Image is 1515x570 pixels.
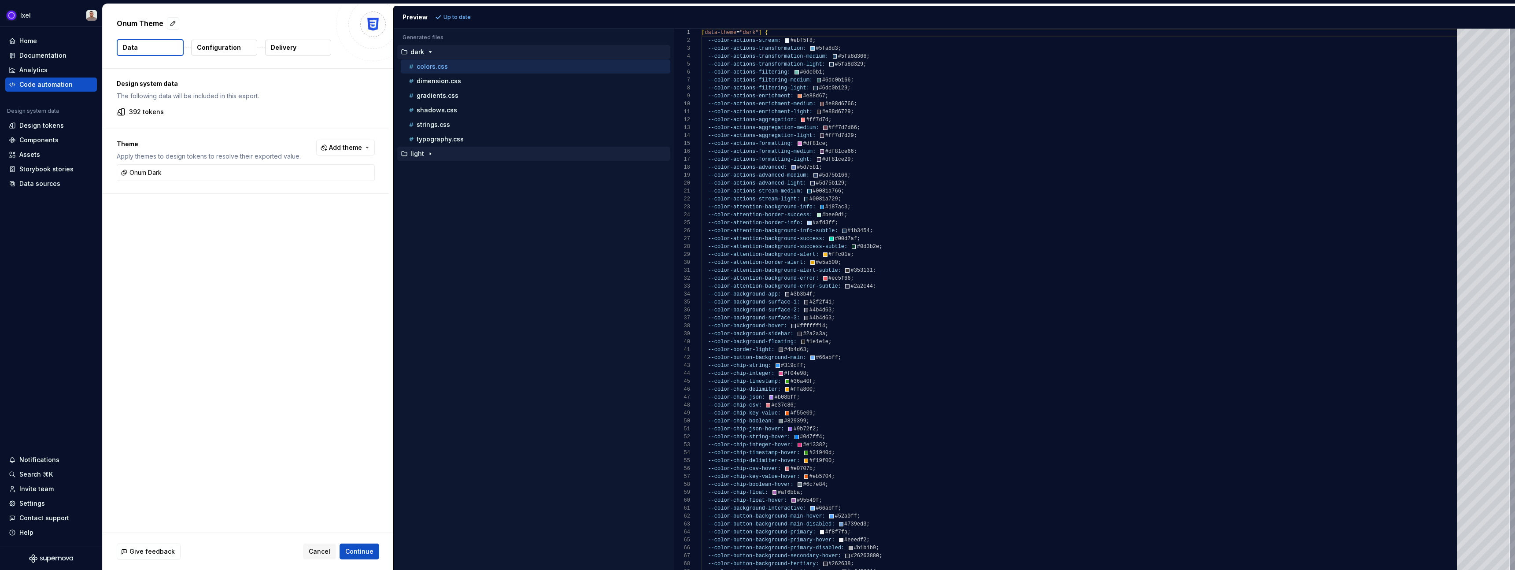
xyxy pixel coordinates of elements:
[803,363,806,369] span: ;
[674,195,690,203] div: 22
[674,393,690,401] div: 47
[674,243,690,251] div: 28
[831,315,835,321] span: ;
[29,554,73,563] svg: Supernova Logo
[401,62,670,71] button: colors.css
[674,108,690,116] div: 11
[835,61,863,67] span: #5fa8d329
[831,458,835,464] span: ;
[838,196,841,202] span: ;
[708,204,816,210] span: --color-attention-background-info:
[674,346,690,354] div: 41
[708,450,800,456] span: --color-chip-timestamp-hover:
[708,323,787,329] span: --color-background-hover:
[265,40,331,56] button: Delivery
[674,385,690,393] div: 46
[417,78,461,85] p: dimension.css
[19,514,69,522] div: Contact support
[674,314,690,322] div: 37
[838,45,841,52] span: ;
[5,467,97,481] button: Search ⌘K
[806,339,828,345] span: #1e1e1e
[19,499,45,508] div: Settings
[850,77,854,83] span: ;
[674,378,690,385] div: 45
[708,77,813,83] span: --color-actions-filtering-medium:
[401,105,670,115] button: shadows.css
[129,547,175,556] span: Give feedback
[806,347,809,353] span: ;
[329,143,362,152] span: Add theme
[19,136,59,144] div: Components
[872,267,876,274] span: ;
[790,378,812,385] span: #36a40f
[86,10,97,21] img: Alberto Roldán
[674,76,690,84] div: 7
[7,107,59,115] div: Design system data
[708,283,841,289] span: --color-attention-background-error-subtle:
[674,433,690,441] div: 52
[850,283,872,289] span: #2a2c44
[825,442,828,448] span: ;
[847,228,869,234] span: #1b3454
[197,43,241,52] p: Configuration
[674,179,690,187] div: 20
[872,283,876,289] span: ;
[831,299,835,305] span: ;
[674,60,690,68] div: 5
[345,547,373,556] span: Continue
[854,148,857,155] span: ;
[850,252,854,258] span: ;
[708,434,790,440] span: --color-chip-string-hover:
[674,338,690,346] div: 40
[835,236,857,242] span: #00d7af
[5,48,97,63] a: Documentation
[117,79,375,88] p: Design system data
[123,43,138,52] p: Data
[850,267,872,274] span: #353131
[825,93,828,99] span: ;
[822,77,850,83] span: #6dc0b166
[813,37,816,44] span: ;
[708,37,781,44] span: --color-actions-stream:
[5,162,97,176] a: Storybook stories
[19,80,73,89] div: Code automation
[117,140,301,148] p: Theme
[847,85,850,91] span: ;
[674,290,690,298] div: 34
[825,141,828,147] span: ;
[443,14,471,21] p: Up to date
[708,267,841,274] span: --color-attention-background-alert-subtle:
[822,156,850,163] span: #df81ce29
[822,212,844,218] span: #bee9d1
[825,148,854,155] span: #df81ce66
[708,172,809,178] span: --color-actions-advanced-medium:
[674,211,690,219] div: 24
[6,10,17,21] img: 868fd657-9a6c-419b-b302-5d6615f36a2c.png
[674,92,690,100] div: 9
[809,458,831,464] span: #f19f00
[674,84,690,92] div: 8
[417,121,450,128] p: strings.css
[822,434,825,440] span: ;
[854,101,857,107] span: ;
[674,322,690,330] div: 38
[822,109,850,115] span: #e88d6729
[674,251,690,259] div: 29
[708,109,813,115] span: --color-actions-enrichment-light:
[5,482,97,496] a: Invite team
[708,426,784,432] span: --color-chip-json-hover:
[19,66,48,74] div: Analytics
[708,188,803,194] span: --color-actions-stream-medium:
[736,30,739,36] span: =
[708,355,806,361] span: --color-button-background-main:
[708,53,828,59] span: --color-actions-transformation-medium:
[705,30,736,36] span: data-theme
[708,347,774,353] span: --color-border-light:
[674,425,690,433] div: 51
[5,118,97,133] a: Design tokens
[809,307,831,313] span: #4b4d63
[825,204,847,210] span: #187ac3
[708,402,761,408] span: --color-chip-csv:
[816,355,838,361] span: #66abff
